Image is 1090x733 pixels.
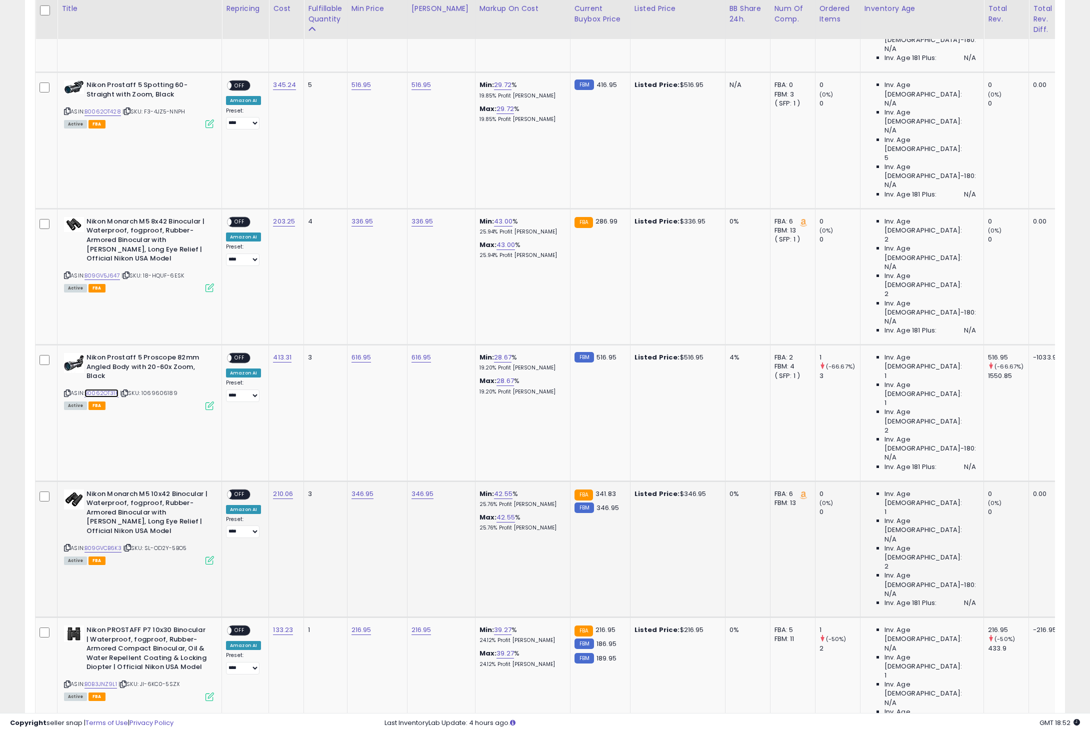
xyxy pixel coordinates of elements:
[884,190,937,199] span: Inv. Age 181 Plus:
[479,3,566,14] div: Markup on Cost
[884,271,976,289] span: Inv. Age [DEMOGRAPHIC_DATA]:
[308,217,339,226] div: 4
[884,625,976,643] span: Inv. Age [DEMOGRAPHIC_DATA]:
[494,489,512,499] a: 42.55
[64,353,84,373] img: 41MMcPX-ZjL._SL40_.jpg
[88,401,105,410] span: FBA
[826,362,855,370] small: (-66.67%)
[86,625,208,674] b: Nikon PROSTAFF P7 10x30 Binocular | Waterproof, fogproof, Rubber-Armored Compact Binocular, Oil &...
[964,326,976,335] span: N/A
[884,644,896,653] span: N/A
[884,453,896,462] span: N/A
[496,512,515,522] a: 42.55
[351,625,371,635] a: 216.95
[273,3,299,14] div: Cost
[634,80,680,89] b: Listed Price:
[774,90,807,99] div: FBM: 3
[84,271,120,280] a: B09GV5J647
[595,625,615,634] span: 216.95
[479,524,562,531] p: 25.76% Profit [PERSON_NAME]
[634,625,680,634] b: Listed Price:
[819,499,833,507] small: (0%)
[884,489,976,507] span: Inv. Age [DEMOGRAPHIC_DATA]:
[64,489,84,509] img: 31jpRU2iMRL._SL40_.jpg
[574,502,594,513] small: FBM
[231,81,247,90] span: OFF
[884,571,976,589] span: Inv. Age [DEMOGRAPHIC_DATA]-180:
[64,625,84,642] img: 31Cz3ydXtUL._SL40_.jpg
[574,625,593,636] small: FBA
[864,3,979,14] div: Inventory Age
[479,489,562,508] div: %
[596,352,616,362] span: 516.95
[884,162,976,180] span: Inv. Age [DEMOGRAPHIC_DATA]-180:
[85,718,128,727] a: Terms of Use
[64,556,87,565] span: All listings currently available for purchase on Amazon
[884,353,976,371] span: Inv. Age [DEMOGRAPHIC_DATA]:
[479,364,562,371] p: 19.20% Profit [PERSON_NAME]
[1033,3,1064,35] div: Total Rev. Diff.
[774,99,807,108] div: ( SFP: 1 )
[231,626,247,635] span: OFF
[273,80,296,90] a: 345.24
[819,217,860,226] div: 0
[308,353,339,362] div: 3
[84,389,118,397] a: B0062OT31K
[819,226,833,234] small: (0%)
[819,353,860,362] div: 1
[88,120,105,128] span: FBA
[308,80,339,89] div: 5
[729,625,762,634] div: 0%
[884,653,976,671] span: Inv. Age [DEMOGRAPHIC_DATA]:
[64,80,214,127] div: ASIN:
[64,353,214,408] div: ASIN:
[496,648,514,658] a: 39.27
[411,3,471,14] div: [PERSON_NAME]
[574,3,626,24] div: Current Buybox Price
[884,398,886,407] span: 1
[884,680,976,698] span: Inv. Age [DEMOGRAPHIC_DATA]:
[84,680,117,688] a: B0B3JNZ9L1
[88,556,105,565] span: FBA
[479,661,562,668] p: 24.12% Profit [PERSON_NAME]
[574,217,593,228] small: FBA
[964,462,976,471] span: N/A
[884,180,896,189] span: N/A
[479,216,494,226] b: Min:
[884,598,937,607] span: Inv. Age 181 Plus:
[64,284,87,292] span: All listings currently available for purchase on Amazon
[1033,489,1060,498] div: 0.00
[1039,718,1080,727] span: 2025-10-14 18:52 GMT
[479,501,562,508] p: 25.76% Profit [PERSON_NAME]
[10,718,173,728] div: seller snap | |
[64,120,87,128] span: All listings currently available for purchase on Amazon
[774,3,811,24] div: Num of Comp.
[88,692,105,701] span: FBA
[61,3,217,14] div: Title
[595,216,617,226] span: 286.99
[884,589,896,598] span: N/A
[994,635,1015,643] small: (-50%)
[84,544,121,552] a: B09GVCB6K3
[479,637,562,644] p: 24.12% Profit [PERSON_NAME]
[64,217,84,232] img: 319uh8NEy2L._SL40_.jpg
[774,226,807,235] div: FBM: 13
[1033,80,1060,89] div: 0.00
[574,352,594,362] small: FBM
[884,126,896,135] span: N/A
[988,217,1028,226] div: 0
[351,352,371,362] a: 616.95
[774,217,807,226] div: FBA: 6
[988,489,1028,498] div: 0
[479,80,562,99] div: %
[634,353,717,362] div: $516.95
[231,217,247,226] span: OFF
[884,426,888,435] span: 2
[819,644,860,653] div: 2
[118,680,179,688] span: | SKU: JI-6KC0-5SZX
[479,104,562,123] div: %
[819,80,860,89] div: 0
[479,228,562,235] p: 25.94% Profit [PERSON_NAME]
[231,354,247,362] span: OFF
[479,217,562,235] div: %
